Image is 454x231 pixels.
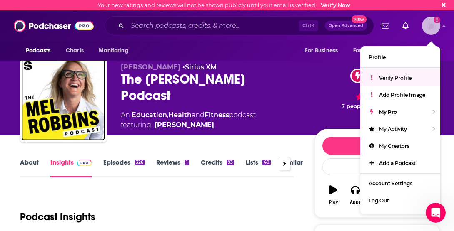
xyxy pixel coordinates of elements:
div: 326 [135,160,145,165]
a: Add Profile Image [360,86,440,103]
span: Charts [66,45,84,57]
span: Add a Podcast [379,160,416,166]
a: InsightsPodchaser Pro [50,158,92,177]
button: Apps [344,180,366,210]
div: 40 [262,160,271,165]
a: My Creators [360,138,440,155]
span: , [167,111,168,119]
button: open menu [348,43,405,59]
a: Account Settings [360,175,440,192]
span: Open Advanced [329,24,363,28]
div: An podcast [121,110,256,130]
span: Podcasts [26,45,50,57]
a: Education [132,111,167,119]
a: Credits93 [201,158,234,177]
a: Similar [282,158,303,177]
a: Add a Podcast [360,155,440,172]
a: Verify Now [321,2,350,8]
button: Open AdvancedNew [325,21,367,31]
div: 1 [185,160,189,165]
span: featuring [121,120,256,130]
button: Show profile menu [422,17,440,35]
span: New [352,15,367,23]
span: Add Profile Image [379,92,425,98]
a: Episodes326 [103,158,145,177]
a: Profile [360,49,440,66]
a: Lists40 [246,158,271,177]
span: • [182,63,217,71]
h1: Podcast Insights [20,211,95,223]
a: About [20,158,39,177]
span: For Business [305,45,338,57]
div: Search podcasts, credits, & more... [105,16,374,35]
div: Rate [322,158,432,175]
span: My Pro [379,109,397,115]
span: More [409,45,424,57]
img: User Profile [422,17,440,35]
img: The Mel Robbins Podcast [22,57,105,140]
span: and [192,111,205,119]
div: Apps [350,200,361,205]
span: For Podcasters [353,45,393,57]
svg: Email not verified [434,17,440,23]
button: open menu [20,43,61,59]
span: 7 people [342,103,366,109]
div: 98 7 peoplerated this podcast [314,63,439,115]
a: Sirius XM [185,63,217,71]
div: 93 [227,160,234,165]
button: open menu [93,43,139,59]
a: Fitness [205,111,229,119]
div: Play [329,200,338,205]
ul: Show profile menu [360,46,440,214]
span: My Activity [379,126,407,132]
a: Charts [60,43,89,59]
span: Profile [369,54,386,60]
img: Podchaser Pro [77,160,92,166]
a: 98 [350,69,382,83]
a: Reviews1 [156,158,189,177]
span: My Creators [379,143,409,149]
span: Verify Profile [379,75,412,81]
div: Your new ratings and reviews will not be shown publicly until your email is verified. [98,2,350,8]
button: Follow [322,137,432,155]
span: Ctrl K [299,20,318,31]
a: Mel Robbins [155,120,214,130]
span: Monitoring [99,45,128,57]
button: Play [322,180,344,210]
button: open menu [404,43,434,59]
iframe: Intercom live chat [426,203,446,223]
img: Podchaser - Follow, Share and Rate Podcasts [14,18,94,34]
button: open menu [299,43,348,59]
a: Show notifications dropdown [399,19,412,33]
span: [PERSON_NAME] [121,63,180,71]
span: Log Out [369,197,389,204]
input: Search podcasts, credits, & more... [127,19,299,32]
span: Account Settings [369,180,412,187]
a: Show notifications dropdown [378,19,392,33]
a: Health [168,111,192,119]
span: Logged in as workman-publicity [422,17,440,35]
